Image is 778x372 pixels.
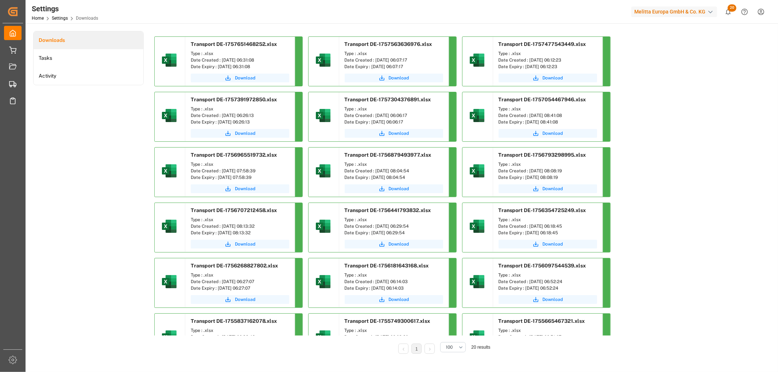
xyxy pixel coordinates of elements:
[499,334,597,340] div: Date Created : [DATE] 06:51:07
[191,240,289,248] a: Download
[345,112,443,119] div: Date Created : [DATE] 06:06:17
[191,263,278,269] span: Transport DE-1756268827802.xlsx
[191,207,277,213] span: Transport DE-1756707212458.xlsx
[499,50,597,57] div: Type : .xlsx
[345,152,431,158] span: Transport DE-1756879493977.xlsx
[499,207,586,213] span: Transport DE-1756354725249.xlsx
[720,4,736,20] button: show 20 new notifications
[499,174,597,181] div: Date Expiry : [DATE] 08:08:19
[543,75,563,81] span: Download
[160,273,178,290] img: microsoft-excel-2019--v1.png
[499,240,597,248] a: Download
[52,16,68,21] a: Settings
[191,318,277,324] span: Transport DE-1755837162078.xlsx
[411,344,422,354] li: 1
[345,216,443,223] div: Type : .xlsx
[191,63,289,70] div: Date Expiry : [DATE] 06:31:08
[543,185,563,192] span: Download
[499,318,585,324] span: Transport DE-1755665467321.xlsx
[398,344,409,354] li: Previous Page
[345,207,431,213] span: Transport DE-1756441793832.xlsx
[499,223,597,230] div: Date Created : [DATE] 06:18:45
[191,285,289,291] div: Date Expiry : [DATE] 06:27:07
[389,296,409,303] span: Download
[499,295,597,304] button: Download
[34,49,143,67] a: Tasks
[631,5,720,19] button: Melitta Europa GmbH & Co. KG
[191,50,289,57] div: Type : .xlsx
[440,342,466,352] button: open menu
[314,51,332,69] img: microsoft-excel-2019--v1.png
[235,75,255,81] span: Download
[468,273,486,290] img: microsoft-excel-2019--v1.png
[191,97,277,102] span: Transport DE-1757391972850.xlsx
[345,161,443,168] div: Type : .xlsx
[543,241,563,247] span: Download
[191,278,289,285] div: Date Created : [DATE] 06:27:07
[499,184,597,193] button: Download
[160,218,178,235] img: microsoft-excel-2019--v1.png
[468,328,486,346] img: microsoft-excel-2019--v1.png
[34,31,143,49] a: Downloads
[499,129,597,138] button: Download
[499,263,586,269] span: Transport DE-1756097544539.xlsx
[499,106,597,112] div: Type : .xlsx
[468,51,486,69] img: microsoft-excel-2019--v1.png
[32,3,98,14] div: Settings
[345,41,432,47] span: Transport DE-1757563636976.xlsx
[345,106,443,112] div: Type : .xlsx
[499,74,597,82] button: Download
[345,174,443,181] div: Date Expiry : [DATE] 08:04:54
[191,295,289,304] button: Download
[728,4,736,12] span: 20
[34,67,143,85] a: Activity
[160,51,178,69] img: microsoft-excel-2019--v1.png
[345,168,443,174] div: Date Created : [DATE] 08:04:54
[499,278,597,285] div: Date Created : [DATE] 06:52:24
[499,161,597,168] div: Type : .xlsx
[314,273,332,290] img: microsoft-excel-2019--v1.png
[543,296,563,303] span: Download
[345,97,431,102] span: Transport DE-1757304376891.xlsx
[32,16,44,21] a: Home
[235,241,255,247] span: Download
[345,129,443,138] a: Download
[499,41,586,47] span: Transport DE-1757477543449.xlsx
[345,240,443,248] button: Download
[191,57,289,63] div: Date Created : [DATE] 06:31:08
[499,285,597,291] div: Date Expiry : [DATE] 06:52:24
[191,74,289,82] button: Download
[389,241,409,247] span: Download
[314,218,332,235] img: microsoft-excel-2019--v1.png
[191,112,289,119] div: Date Created : [DATE] 06:26:13
[389,185,409,192] span: Download
[499,152,586,158] span: Transport DE-1756793298995.xlsx
[345,57,443,63] div: Date Created : [DATE] 06:07:17
[345,318,430,324] span: Transport DE-1755749300617.xlsx
[499,168,597,174] div: Date Created : [DATE] 08:08:19
[191,272,289,278] div: Type : .xlsx
[191,184,289,193] a: Download
[160,162,178,180] img: microsoft-excel-2019--v1.png
[499,272,597,278] div: Type : .xlsx
[160,107,178,124] img: microsoft-excel-2019--v1.png
[736,4,753,20] button: Help Center
[191,327,289,334] div: Type : .xlsx
[314,162,332,180] img: microsoft-excel-2019--v1.png
[631,7,717,17] div: Melitta Europa GmbH & Co. KG
[345,184,443,193] button: Download
[235,296,255,303] span: Download
[235,130,255,137] span: Download
[345,278,443,285] div: Date Created : [DATE] 06:14:03
[191,168,289,174] div: Date Created : [DATE] 07:58:39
